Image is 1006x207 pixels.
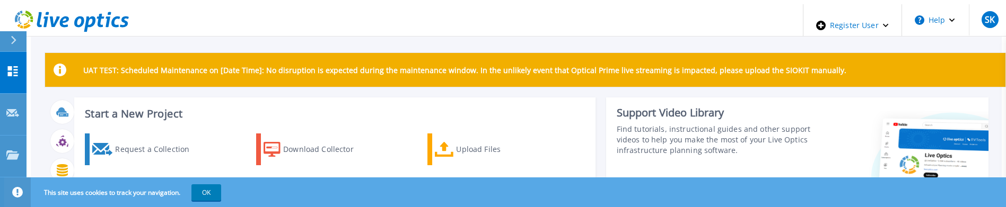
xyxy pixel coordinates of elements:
a: Request a Collection [85,133,213,165]
div: Find tutorials, instructional guides and other support videos to help you make the most of your L... [617,124,811,156]
div: Upload Files [456,136,541,163]
div: Register User [803,4,902,47]
button: Help [902,4,968,36]
div: Request a Collection [115,136,200,163]
span: This site uses cookies to track your navigation. [33,184,221,201]
h3: Start a New Project [85,108,582,120]
div: Support Video Library [617,106,811,120]
a: Download Collector [256,133,384,165]
span: SK [985,15,995,24]
div: Download Collector [283,136,368,163]
p: UAT TEST: Scheduled Maintenance on [Date Time]: No disruption is expected during the maintenance ... [83,65,846,75]
button: OK [191,184,221,201]
a: Upload Files [427,133,556,165]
